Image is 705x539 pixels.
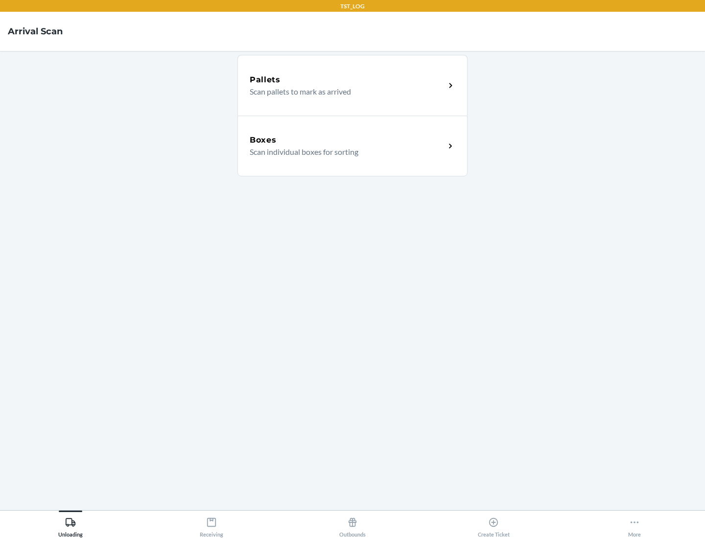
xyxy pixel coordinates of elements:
p: Scan individual boxes for sorting [250,146,437,158]
div: Create Ticket [478,513,510,538]
h5: Pallets [250,74,281,86]
h5: Boxes [250,134,277,146]
p: Scan pallets to mark as arrived [250,86,437,98]
p: TST_LOG [340,2,365,11]
div: Outbounds [339,513,366,538]
div: Unloading [58,513,83,538]
div: More [628,513,641,538]
h4: Arrival Scan [8,25,63,38]
button: Create Ticket [423,511,564,538]
button: Receiving [141,511,282,538]
div: Receiving [200,513,223,538]
a: PalletsScan pallets to mark as arrived [237,55,468,116]
button: Outbounds [282,511,423,538]
button: More [564,511,705,538]
a: BoxesScan individual boxes for sorting [237,116,468,176]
